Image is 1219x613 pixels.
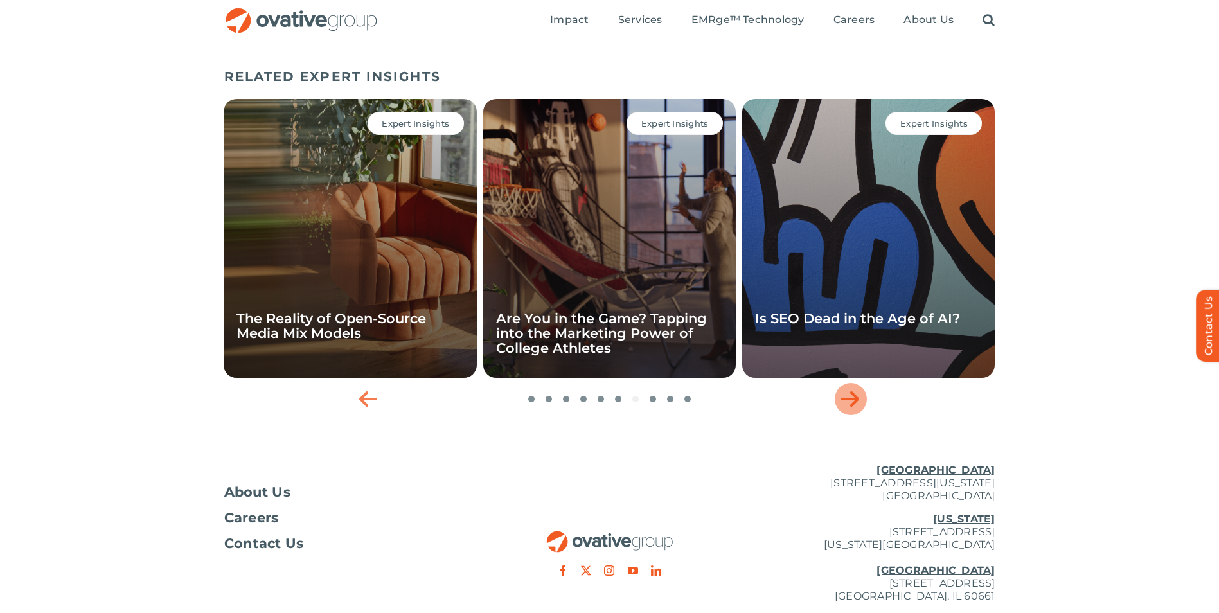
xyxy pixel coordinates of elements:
[742,99,995,378] div: 10 / 10
[618,13,663,26] span: Services
[581,565,591,576] a: twitter
[615,396,621,402] span: Go to slide 6
[224,537,304,550] span: Contact Us
[483,99,736,378] div: 9 / 10
[558,565,568,576] a: facebook
[236,310,426,341] a: The Reality of Open-Source Media Mix Models
[550,13,589,28] a: Impact
[876,564,995,576] u: [GEOGRAPHIC_DATA]
[353,383,385,415] div: Previous slide
[618,13,663,28] a: Services
[835,383,867,415] div: Next slide
[224,486,291,499] span: About Us
[224,99,476,378] div: 8 / 10
[755,310,960,326] a: Is SEO Dead in the Age of AI?
[651,565,661,576] a: linkedin
[224,511,481,524] a: Careers
[580,396,587,402] span: Go to slide 4
[628,565,638,576] a: youtube
[738,513,995,603] p: [STREET_ADDRESS] [US_STATE][GEOGRAPHIC_DATA] [STREET_ADDRESS] [GEOGRAPHIC_DATA], IL 60661
[550,13,589,26] span: Impact
[691,13,805,26] span: EMRge™ Technology
[983,13,995,28] a: Search
[546,529,674,542] a: OG_Full_horizontal_RGB
[546,396,552,402] span: Go to slide 2
[903,13,954,28] a: About Us
[496,310,707,356] a: Are You in the Game? Tapping into the Marketing Power of College Athletes
[224,69,995,84] h5: RELATED EXPERT INSIGHTS
[667,396,673,402] span: Go to slide 9
[604,565,614,576] a: instagram
[738,464,995,502] p: [STREET_ADDRESS][US_STATE] [GEOGRAPHIC_DATA]
[224,537,481,550] a: Contact Us
[224,486,481,499] a: About Us
[876,464,995,476] u: [GEOGRAPHIC_DATA]
[224,511,279,524] span: Careers
[598,396,604,402] span: Go to slide 5
[903,13,954,26] span: About Us
[528,396,535,402] span: Go to slide 1
[224,486,481,550] nav: Footer Menu
[650,396,656,402] span: Go to slide 8
[684,396,691,402] span: Go to slide 10
[833,13,875,26] span: Careers
[833,13,875,28] a: Careers
[632,396,639,402] span: Go to slide 7
[563,396,569,402] span: Go to slide 3
[224,6,378,19] a: OG_Full_horizontal_RGB
[691,13,805,28] a: EMRge™ Technology
[933,513,995,525] u: [US_STATE]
